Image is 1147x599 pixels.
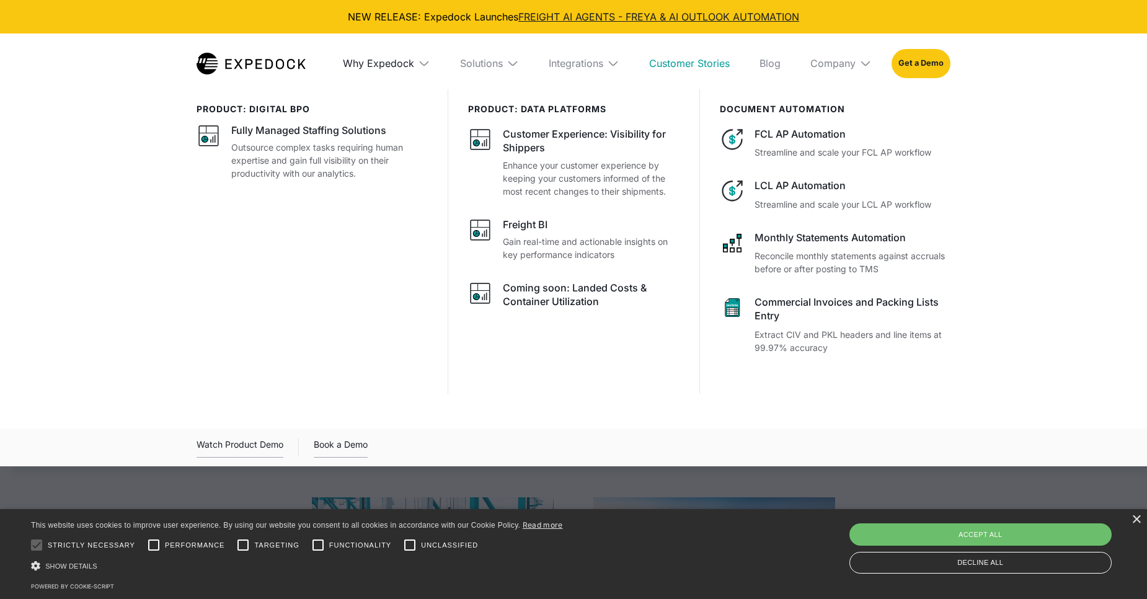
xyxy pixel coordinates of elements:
div: Customer Experience: Visibility for Shippers [503,127,679,155]
span: This website uses cookies to improve user experience. By using our website you consent to all coo... [31,521,520,530]
a: network like iconMonthly Statements AutomationReconcile monthly statements against accruals befor... [720,231,950,275]
img: dollar icon [720,179,745,203]
div: product: digital bpo [197,104,428,115]
div: Watch Product Demo [197,437,283,458]
img: sheet icon [720,295,745,320]
div: Freight BI [503,218,547,231]
span: Unclassified [421,540,478,551]
div: Why Expedock [343,57,414,69]
a: graph iconFully Managed Staffing SolutionsOutsource complex tasks requiring human expertise and g... [197,123,428,180]
div: Monthly Statements Automation [755,231,950,244]
div: Solutions [450,33,529,93]
span: Functionality [329,540,391,551]
a: sheet iconCommercial Invoices and Packing Lists EntryExtract CIV and PKL headers and line items a... [720,295,950,354]
a: Book a Demo [314,437,368,458]
p: Reconcile monthly statements against accruals before or after posting to TMS [755,249,950,275]
img: graph icon [468,218,493,242]
div: Fully Managed Staffing Solutions [231,123,386,137]
p: Enhance your customer experience by keeping your customers informed of the most recent changes to... [503,159,679,198]
a: Read more [523,520,563,530]
img: network like icon [720,231,745,255]
a: graph iconCustomer Experience: Visibility for ShippersEnhance your customer experience by keeping... [468,127,679,198]
img: graph icon [468,281,493,306]
div: Why Expedock [333,33,440,93]
img: graph icon [197,123,221,148]
p: Gain real-time and actionable insights on key performance indicators [503,235,679,261]
div: Decline all [849,552,1112,574]
span: Show details [45,562,97,570]
a: dollar iconLCL AP AutomationStreamline and scale your LCL AP workflow [720,179,950,210]
a: Customer Stories [639,33,740,93]
div: Company [800,33,882,93]
div: Show details [31,559,563,572]
div: Integrations [549,57,603,69]
div: Accept all [849,523,1112,546]
div: FCL AP Automation [755,127,950,141]
a: Get a Demo [892,49,950,78]
div: Coming soon: Landed Costs & Container Utilization [503,281,679,309]
div: Solutions [460,57,503,69]
iframe: Chat Widget [934,465,1147,599]
a: dollar iconFCL AP AutomationStreamline and scale your FCL AP workflow [720,127,950,159]
a: Blog [750,33,790,93]
a: graph iconComing soon: Landed Costs & Container Utilization [468,281,679,313]
a: open lightbox [197,437,283,458]
span: Strictly necessary [48,540,135,551]
p: Streamline and scale your LCL AP workflow [755,198,950,211]
div: LCL AP Automation [755,179,950,192]
p: Extract CIV and PKL headers and line items at 99.97% accuracy [755,328,950,354]
span: Targeting [254,540,299,551]
div: Commercial Invoices and Packing Lists Entry [755,295,950,323]
a: Powered by cookie-script [31,583,114,590]
div: document automation [720,104,950,115]
a: FREIGHT AI AGENTS - FREYA & AI OUTLOOK AUTOMATION [518,11,799,23]
a: graph iconFreight BIGain real-time and actionable insights on key performance indicators [468,218,679,261]
img: graph icon [468,127,493,152]
div: Company [810,57,856,69]
span: Performance [165,540,225,551]
div: NEW RELEASE: Expedock Launches [10,10,1137,24]
div: Integrations [539,33,629,93]
div: PRODUCT: data platforms [468,104,679,115]
p: Outsource complex tasks requiring human expertise and gain full visibility on their productivity ... [231,141,428,180]
img: dollar icon [720,127,745,152]
p: Streamline and scale your FCL AP workflow [755,146,950,159]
